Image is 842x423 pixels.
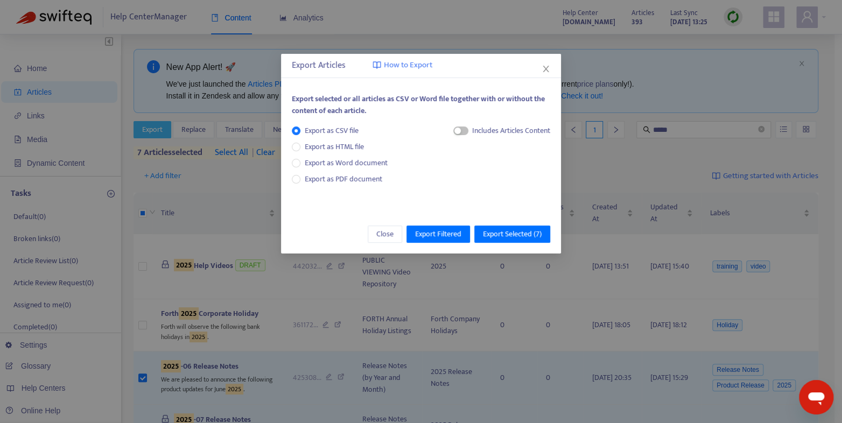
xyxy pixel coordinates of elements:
div: Includes Articles Content [472,125,550,137]
img: image-link [373,61,381,69]
iframe: Button to launch messaging window [799,380,833,414]
span: Export as PDF document [305,173,382,185]
button: Close [540,63,552,75]
span: Export Filtered [415,228,461,240]
div: Export Articles [292,59,550,72]
button: Export Filtered [406,225,470,243]
button: Close [368,225,402,243]
span: How to Export [384,59,432,72]
span: Export as HTML file [300,141,368,153]
a: How to Export [373,59,432,72]
span: Export as CSV file [300,125,363,137]
span: Export as Word document [300,157,392,169]
span: Export Selected ( 7 ) [483,228,542,240]
span: Export selected or all articles as CSV or Word file together with or without the content of each ... [292,93,545,117]
span: Close [376,228,394,240]
span: close [542,65,550,73]
button: Export Selected (7) [474,225,550,243]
